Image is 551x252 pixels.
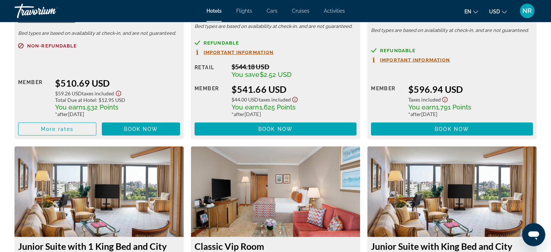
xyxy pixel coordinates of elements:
img: Junior Suite with 1 King Bed and City View [14,146,184,237]
span: 1,532 Points [83,103,118,111]
span: $2.52 USD [259,71,291,78]
a: Refundable [371,48,533,53]
span: after [234,111,245,117]
a: Activities [324,8,345,14]
iframe: Кнопка запуска окна обмена сообщениями [522,223,545,246]
span: after [57,111,68,117]
span: $59.26 USD [55,90,82,96]
span: You save [231,71,259,78]
button: Important Information [195,49,274,55]
p: Bed types are based on availability at check-in, and are not guaranteed. [18,31,180,36]
button: Book now [195,123,356,136]
span: Book now [435,126,469,132]
span: Book now [124,126,158,132]
div: * [DATE] [55,111,180,117]
span: 1,625 Points [259,103,295,111]
a: Cruises [292,8,309,14]
div: * [DATE] [408,111,533,117]
span: Refundable [380,48,416,53]
div: $544.18 USD [231,63,356,71]
span: after [410,111,421,117]
span: You earn [231,103,259,111]
div: Retail [195,63,226,78]
span: USD [489,9,500,15]
span: More rates [41,126,74,132]
img: Classic Vip Room [191,146,360,237]
a: Cars [267,8,277,14]
button: Change currency [489,6,507,17]
div: $596.94 USD [408,84,533,95]
span: Non-refundable [27,44,77,48]
span: Taxes included [408,96,441,103]
button: Show Taxes and Fees disclaimer [441,95,449,103]
div: $510.69 USD [55,78,180,88]
span: Taxes included [258,96,291,103]
div: : $12.95 USD [55,97,180,103]
button: User Menu [518,3,537,18]
span: NR [522,7,532,15]
span: Taxes included [82,90,114,96]
button: Show Taxes and Fees disclaimer [291,95,299,103]
h3: Classic Vip Room [195,241,356,252]
div: Member [371,84,402,117]
img: Junior Suite with King Bed and City View [367,146,537,237]
a: Hotels [206,8,222,14]
div: Member [18,78,50,117]
a: Flights [236,8,252,14]
button: Important Information [371,57,450,63]
div: * [DATE] [231,111,356,117]
span: Important Information [204,50,274,55]
span: Book now [258,126,293,132]
p: Bed types are based on availability at check-in, and are not guaranteed. [195,24,356,29]
button: Show Taxes and Fees disclaimer [114,88,123,97]
span: en [464,9,471,15]
span: Total Due at Hotel [55,97,96,103]
span: You earn [55,103,83,111]
span: Important Information [380,58,450,62]
a: Refundable [195,40,356,46]
p: Bed types are based on availability at check-in, and are not guaranteed. [371,28,533,33]
button: Change language [464,6,478,17]
span: $44.00 USD [231,96,258,103]
a: Travorium [14,1,87,20]
button: Book now [371,123,533,136]
button: More rates [18,123,96,136]
span: You earn [408,103,435,111]
span: 1,791 Points [435,103,471,111]
div: $541.66 USD [231,84,356,95]
span: Refundable [204,41,239,45]
button: Book now [102,123,180,136]
div: Member [195,84,226,117]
